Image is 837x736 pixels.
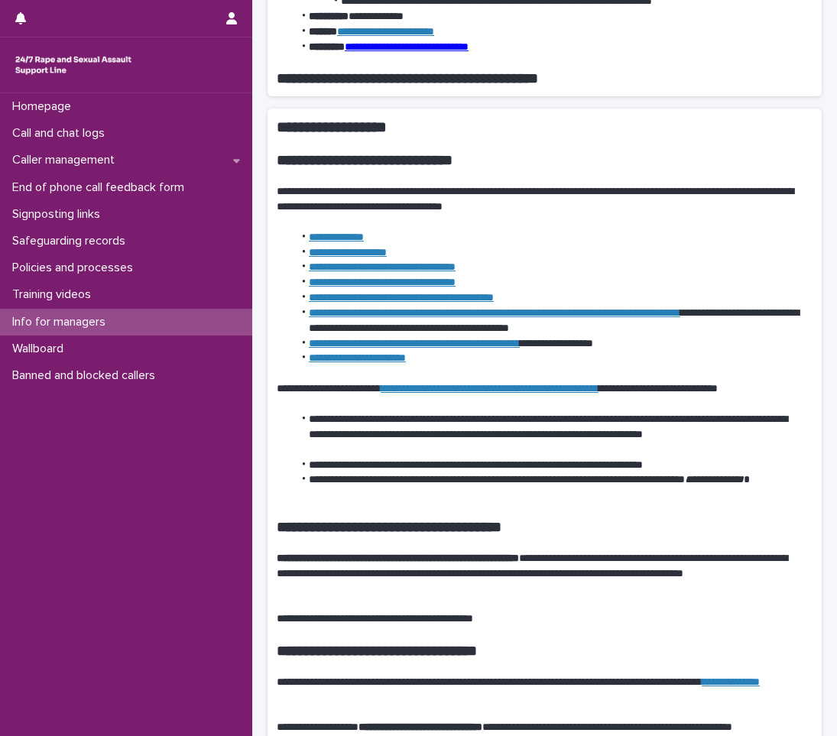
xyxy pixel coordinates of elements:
[6,207,112,222] p: Signposting links
[6,315,118,329] p: Info for managers
[6,153,127,167] p: Caller management
[186,38,369,84] img: rhQMoQhaT3yELyF149Cw
[232,231,323,243] span: Reset password
[6,342,76,356] p: Wallboard
[137,219,418,255] button: Reset password
[6,126,117,141] p: Call and chat logs
[6,180,196,195] p: End of phone call feedback form
[6,261,145,275] p: Policies and processes
[6,234,138,248] p: Safeguarding records
[6,368,167,383] p: Banned and blocked callers
[238,309,316,318] a: Powered By Stacker
[6,99,83,114] p: Homepage
[190,121,365,164] div: Reset your password
[12,50,135,80] img: rhQMoQhaT3yELyF149Cw
[6,287,103,302] p: Training videos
